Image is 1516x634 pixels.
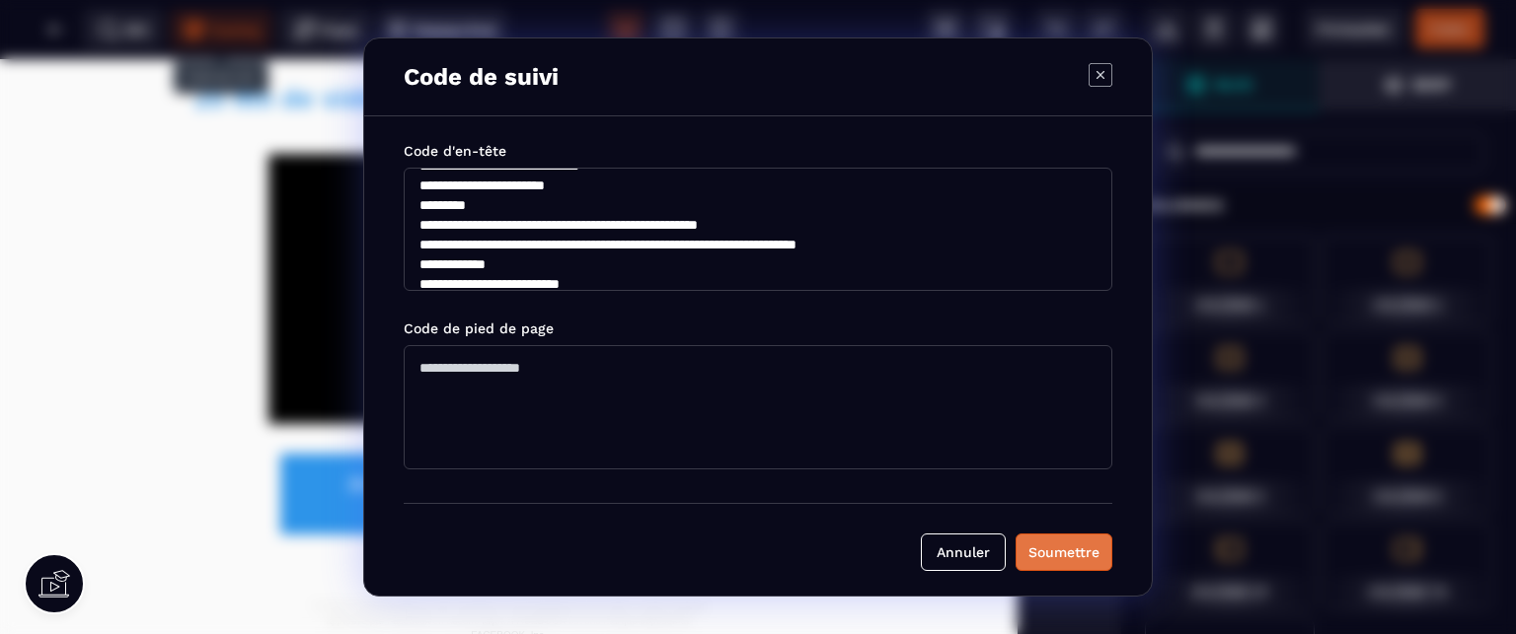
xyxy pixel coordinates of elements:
[313,541,708,582] span: Ce site ne fait pas partie du site Facebook ou de Facebook Inc. En outre, ce site n'est pas appro...
[1028,542,1099,562] div: Soumettre
[404,143,506,159] label: Code d'en-tête
[921,533,1006,571] button: Annuler
[280,394,736,475] button: Je réserve ma session stratégique personnalisée
[147,15,872,65] h1: 20 mn de vidéo comme promis, pour y voir clair
[404,320,554,336] label: Code de pied de page
[1016,533,1112,571] button: Soumettre
[404,63,559,91] p: Code de suivi
[268,95,748,365] div: Wistia Video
